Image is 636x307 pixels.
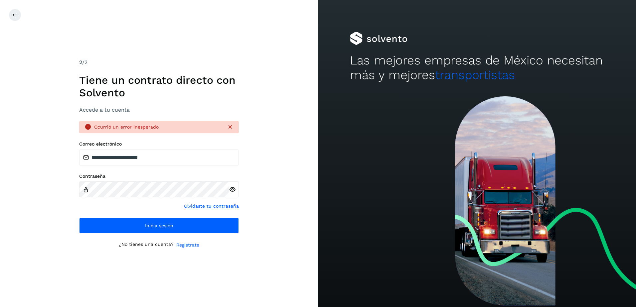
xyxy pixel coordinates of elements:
[79,173,239,179] label: Contraseña
[79,107,239,113] h3: Accede a tu cuenta
[145,223,173,228] span: Inicia sesión
[184,203,239,210] a: Olvidaste tu contraseña
[119,242,174,249] p: ¿No tienes una cuenta?
[350,53,604,83] h2: Las mejores empresas de México necesitan más y mejores
[176,242,199,249] a: Regístrate
[79,141,239,147] label: Correo electrónico
[79,74,239,99] h1: Tiene un contrato directo con Solvento
[435,68,515,82] span: transportistas
[79,218,239,234] button: Inicia sesión
[94,124,222,131] div: Ocurrió un error inesperado
[79,59,82,65] span: 2
[79,58,239,66] div: /2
